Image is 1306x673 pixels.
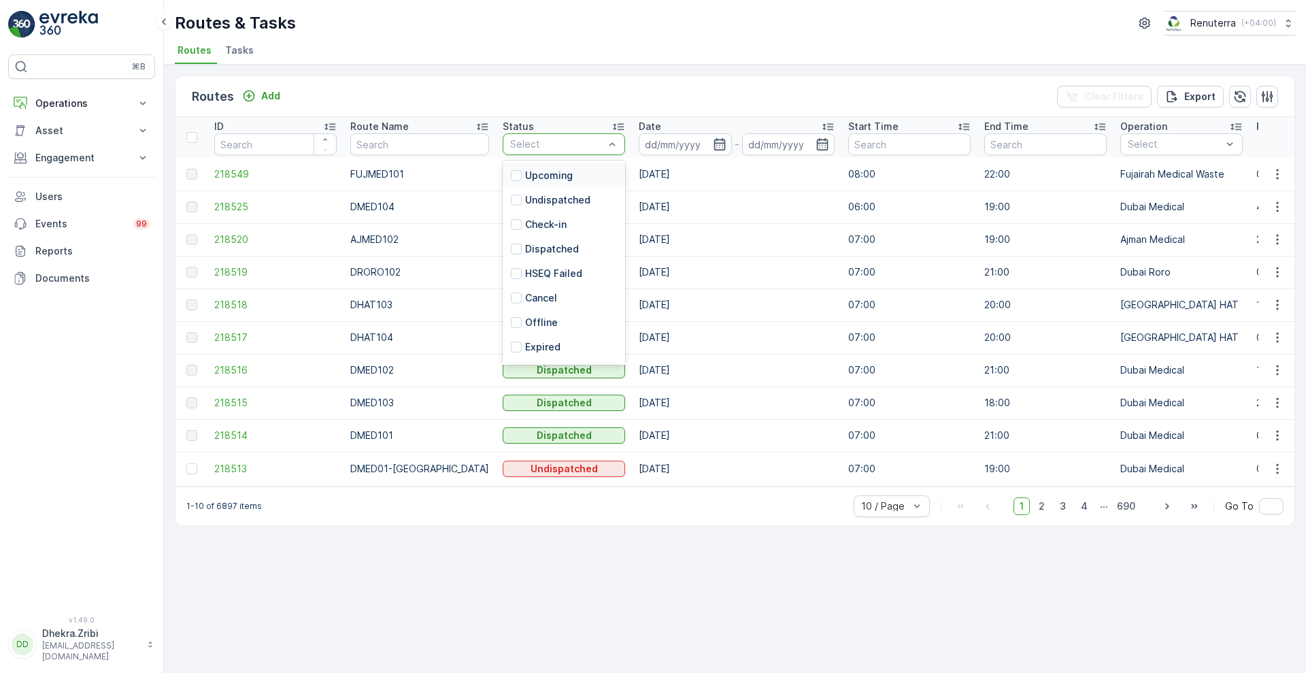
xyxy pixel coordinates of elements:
p: 1-10 of 6897 items [186,501,262,512]
span: Routes [178,44,212,57]
button: Add [237,88,286,104]
td: Dubai Medical [1114,387,1250,419]
div: Toggle Row Selected [186,267,197,278]
td: DMED104 [344,191,496,223]
p: ⌘B [132,61,146,72]
a: 218519 [214,265,337,279]
span: 218514 [214,429,337,442]
td: 07:00 [841,419,977,452]
a: 218513 [214,462,337,476]
td: Fujairah Medical Waste [1114,158,1250,191]
button: Asset [8,117,155,144]
p: Select [1128,137,1222,151]
td: 18:00 [977,387,1114,419]
p: Date [639,120,661,133]
td: 21:00 [977,354,1114,387]
td: 19:00 [977,452,1114,486]
img: logo_light-DOdMpM7g.png [39,11,98,38]
p: Reports [35,244,150,258]
a: Documents [8,265,155,292]
div: Toggle Row Selected [186,299,197,310]
p: 99 [136,218,147,229]
td: DMED01-[GEOGRAPHIC_DATA] [344,452,496,486]
span: 218518 [214,298,337,312]
p: Routes [192,87,234,106]
td: [DATE] [632,289,841,321]
a: 218516 [214,363,337,377]
button: Clear Filters [1057,86,1152,108]
td: 20:00 [977,321,1114,354]
div: Toggle Row Selected [186,365,197,376]
button: Dispatched [503,395,625,411]
span: 1 [1014,497,1030,515]
img: Screenshot_2024-07-26_at_13.33.01.png [1164,16,1185,31]
td: 20:00 [977,289,1114,321]
p: Undispatched [525,193,590,207]
p: Expired [525,340,560,354]
p: Users [35,190,150,203]
input: dd/mm/yyyy [639,133,732,155]
p: Clear Filters [1084,90,1143,103]
button: Engagement [8,144,155,171]
p: Dispatched [525,242,579,256]
td: FUJMED101 [344,158,496,191]
p: ( +04:00 ) [1241,18,1276,29]
p: Routes & Tasks [175,12,296,34]
td: DRORO102 [344,256,496,289]
p: Status [503,120,534,133]
img: logo [8,11,35,38]
p: Dispatched [537,396,592,410]
p: Operations [35,97,128,110]
input: Search [984,133,1107,155]
div: DD [12,634,33,655]
td: [GEOGRAPHIC_DATA] HAT [1114,321,1250,354]
td: AJMED102 [344,223,496,256]
button: Operations [8,90,155,117]
a: 218515 [214,396,337,410]
p: Dispatched [537,429,592,442]
td: 07:00 [841,256,977,289]
td: [DATE] [632,158,841,191]
td: Dubai Medical [1114,191,1250,223]
p: Renuterra [1190,16,1236,30]
a: 218520 [214,233,337,246]
a: 218517 [214,331,337,344]
span: 690 [1111,497,1141,515]
td: DHAT104 [344,321,496,354]
p: Dispatched [537,363,592,377]
td: 07:00 [841,223,977,256]
td: 19:00 [977,191,1114,223]
td: [DATE] [632,419,841,452]
a: 218525 [214,200,337,214]
button: Dispatched [503,362,625,378]
td: [GEOGRAPHIC_DATA] HAT [1114,289,1250,321]
span: 4 [1075,497,1094,515]
td: DMED101 [344,419,496,452]
td: 07:00 [841,387,977,419]
td: 07:00 [841,452,977,486]
p: [EMAIL_ADDRESS][DOMAIN_NAME] [42,640,140,662]
p: Check-in [525,218,567,231]
td: DMED102 [344,354,496,387]
td: 08:00 [841,158,977,191]
div: Toggle Row Selected [186,332,197,343]
div: Toggle Row Selected [186,397,197,408]
td: [DATE] [632,256,841,289]
div: Toggle Row Selected [186,234,197,245]
input: Search [350,133,489,155]
td: 07:00 [841,321,977,354]
a: Reports [8,237,155,265]
td: Ajman Medical [1114,223,1250,256]
button: Renuterra(+04:00) [1164,11,1295,35]
p: End Time [984,120,1028,133]
p: ... [1100,497,1108,515]
td: [DATE] [632,223,841,256]
p: Add [261,89,280,103]
button: Dispatched [503,427,625,444]
p: Documents [35,272,150,285]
